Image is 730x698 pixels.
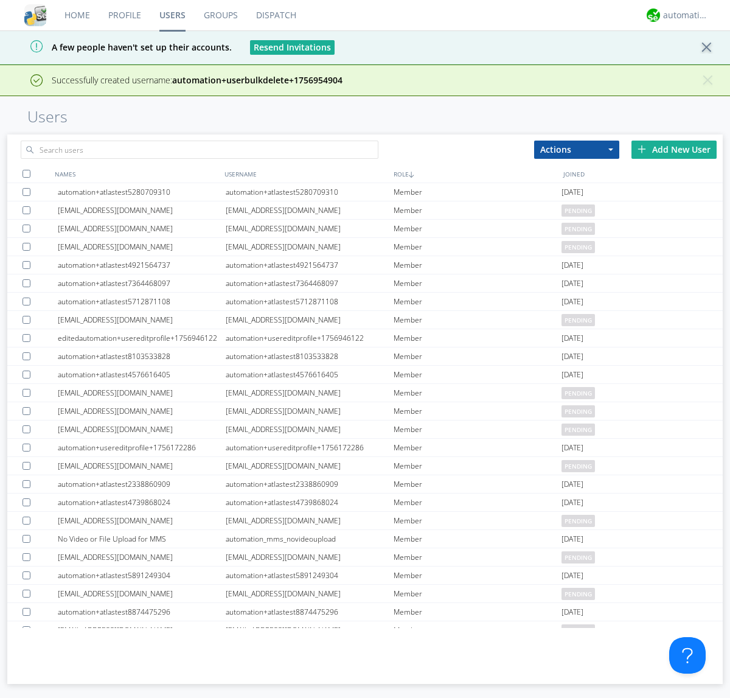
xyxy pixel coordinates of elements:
iframe: Toggle Customer Support [669,637,706,674]
span: Successfully created username: [52,74,342,86]
a: [EMAIL_ADDRESS][DOMAIN_NAME][EMAIL_ADDRESS][DOMAIN_NAME]Memberpending [7,384,723,402]
a: [EMAIL_ADDRESS][DOMAIN_NAME][EMAIL_ADDRESS][DOMAIN_NAME]Memberpending [7,238,723,256]
div: [EMAIL_ADDRESS][DOMAIN_NAME] [226,621,394,639]
span: [DATE] [561,347,583,366]
div: automation+atlastest2338860909 [226,475,394,493]
div: automation+atlastest7364468097 [58,274,226,292]
div: [EMAIL_ADDRESS][DOMAIN_NAME] [58,402,226,420]
div: automation+atlastest4576616405 [226,366,394,383]
img: cddb5a64eb264b2086981ab96f4c1ba7 [24,4,46,26]
span: A few people haven't set up their accounts. [9,41,232,53]
div: Member [394,567,561,584]
a: automation+atlastest2338860909automation+atlastest2338860909Member[DATE] [7,475,723,494]
span: [DATE] [561,183,583,201]
a: No Video or File Upload for MMSautomation_mms_novideouploadMember[DATE] [7,530,723,548]
a: automation+atlastest5891249304automation+atlastest5891249304Member[DATE] [7,567,723,585]
a: automation+atlastest8874475296automation+atlastest8874475296Member[DATE] [7,603,723,621]
a: [EMAIL_ADDRESS][DOMAIN_NAME][EMAIL_ADDRESS][DOMAIN_NAME]Memberpending [7,512,723,530]
div: automation+atlastest8103533828 [58,347,226,365]
span: [DATE] [561,274,583,293]
div: automation_mms_novideoupload [226,530,394,548]
div: [EMAIL_ADDRESS][DOMAIN_NAME] [58,421,226,438]
div: [EMAIL_ADDRESS][DOMAIN_NAME] [226,421,394,438]
div: automation+atlastest4739868024 [58,494,226,511]
div: JOINED [560,165,730,183]
div: [EMAIL_ADDRESS][DOMAIN_NAME] [226,512,394,529]
a: [EMAIL_ADDRESS][DOMAIN_NAME][EMAIL_ADDRESS][DOMAIN_NAME]Memberpending [7,421,723,439]
span: [DATE] [561,293,583,311]
div: automation+atlastest8874475296 [226,603,394,621]
div: Add New User [631,141,717,159]
div: [EMAIL_ADDRESS][DOMAIN_NAME] [58,384,226,402]
div: Member [394,475,561,493]
div: Member [394,548,561,566]
div: [EMAIL_ADDRESS][DOMAIN_NAME] [226,457,394,475]
img: d2d01cd9b4174d08988066c6d424eccd [647,9,660,22]
div: automation+usereditprofile+1756172286 [226,439,394,456]
div: NAMES [52,165,221,183]
span: pending [561,588,595,600]
div: ROLE [391,165,560,183]
div: automation+atlas [663,9,709,21]
div: Member [394,293,561,310]
div: [EMAIL_ADDRESS][DOMAIN_NAME] [58,512,226,529]
div: automation+atlastest2338860909 [58,475,226,493]
span: [DATE] [561,256,583,274]
div: Member [394,329,561,347]
span: [DATE] [561,603,583,621]
span: pending [561,314,595,326]
button: Actions [534,141,619,159]
span: pending [561,405,595,417]
span: [DATE] [561,494,583,512]
span: [DATE] [561,530,583,548]
div: automation+atlastest5712871108 [226,293,394,310]
div: Member [394,402,561,420]
a: automation+atlastest5280709310automation+atlastest5280709310Member[DATE] [7,183,723,201]
div: [EMAIL_ADDRESS][DOMAIN_NAME] [226,384,394,402]
div: automation+usereditprofile+1756946122 [226,329,394,347]
div: Member [394,585,561,602]
a: [EMAIL_ADDRESS][DOMAIN_NAME][EMAIL_ADDRESS][DOMAIN_NAME]Memberpending [7,585,723,603]
a: [EMAIL_ADDRESS][DOMAIN_NAME][EMAIL_ADDRESS][DOMAIN_NAME]Memberpending [7,457,723,475]
div: [EMAIL_ADDRESS][DOMAIN_NAME] [58,201,226,219]
span: pending [561,515,595,527]
span: pending [561,551,595,564]
div: Member [394,220,561,237]
div: automation+atlastest8103533828 [226,347,394,365]
span: pending [561,223,595,235]
div: [EMAIL_ADDRESS][DOMAIN_NAME] [226,585,394,602]
div: [EMAIL_ADDRESS][DOMAIN_NAME] [58,585,226,602]
div: automation+atlastest4921564737 [58,256,226,274]
a: automation+atlastest7364468097automation+atlastest7364468097Member[DATE] [7,274,723,293]
div: automation+atlastest8874475296 [58,603,226,621]
span: [DATE] [561,475,583,494]
a: [EMAIL_ADDRESS][DOMAIN_NAME][EMAIL_ADDRESS][DOMAIN_NAME]Memberpending [7,201,723,220]
span: [DATE] [561,439,583,457]
div: [EMAIL_ADDRESS][DOMAIN_NAME] [58,311,226,329]
a: automation+atlastest8103533828automation+atlastest8103533828Member[DATE] [7,347,723,366]
div: Member [394,274,561,292]
div: [EMAIL_ADDRESS][DOMAIN_NAME] [58,238,226,256]
a: automation+atlastest4739868024automation+atlastest4739868024Member[DATE] [7,494,723,512]
a: [EMAIL_ADDRESS][DOMAIN_NAME][EMAIL_ADDRESS][DOMAIN_NAME]Memberpending [7,311,723,329]
a: [EMAIL_ADDRESS][DOMAIN_NAME][EMAIL_ADDRESS][DOMAIN_NAME]Memberpending [7,548,723,567]
div: Member [394,347,561,365]
div: Member [394,366,561,383]
a: automation+atlastest4576616405automation+atlastest4576616405Member[DATE] [7,366,723,384]
img: plus.svg [638,145,646,153]
div: automation+atlastest5891249304 [58,567,226,584]
button: Resend Invitations [250,40,335,55]
div: automation+usereditprofile+1756172286 [58,439,226,456]
div: automation+atlastest5280709310 [58,183,226,201]
div: Member [394,530,561,548]
div: Member [394,439,561,456]
div: [EMAIL_ADDRESS][DOMAIN_NAME] [226,402,394,420]
div: automation+atlastest4921564737 [226,256,394,274]
span: [DATE] [561,329,583,347]
a: automation+atlastest4921564737automation+atlastest4921564737Member[DATE] [7,256,723,274]
div: Member [394,183,561,201]
span: [DATE] [561,567,583,585]
a: automation+atlastest5712871108automation+atlastest5712871108Member[DATE] [7,293,723,311]
div: editedautomation+usereditprofile+1756946122 [58,329,226,347]
div: automation+atlastest5891249304 [226,567,394,584]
